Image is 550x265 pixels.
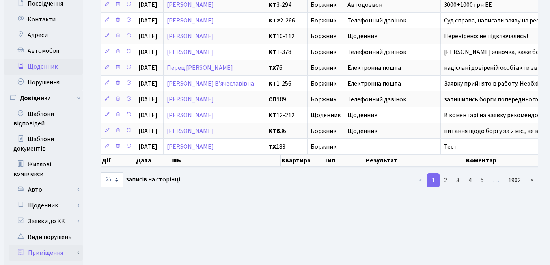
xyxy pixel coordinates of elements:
[347,128,437,134] span: Щоденник
[138,111,157,119] span: [DATE]
[4,75,83,90] a: Порушення
[268,49,304,55] span: 1-378
[4,11,83,27] a: Контакти
[167,63,233,72] a: Перец [PERSON_NAME]
[167,48,214,56] a: [PERSON_NAME]
[167,142,214,151] a: [PERSON_NAME]
[268,80,304,87] span: 1-256
[268,2,304,8] span: 3-294
[167,111,214,119] a: [PERSON_NAME]
[167,127,214,135] a: [PERSON_NAME]
[4,157,83,182] a: Житлові комплекси
[167,95,214,104] a: [PERSON_NAME]
[9,182,83,198] a: Авто
[268,65,304,71] span: 76
[4,106,83,131] a: Шаблони відповідей
[138,0,157,9] span: [DATE]
[347,33,437,39] span: Щоденник
[4,131,83,157] a: Шаблони документів
[347,65,437,71] span: Електронна пошта
[4,27,83,43] a: Адреси
[503,173,526,187] a: 1902
[4,43,83,59] a: Автомобілі
[101,155,135,166] th: Дії
[138,127,157,135] span: [DATE]
[9,198,83,213] a: Щоденник
[311,33,341,39] span: Боржник
[311,112,341,118] span: Щоденник
[347,144,437,150] span: -
[9,245,83,261] a: Приміщення
[525,173,538,187] a: >
[444,142,457,151] span: Тест
[311,144,341,150] span: Боржник
[167,16,214,25] a: [PERSON_NAME]
[347,49,437,55] span: Телефонний дзвінок
[101,172,123,187] select: записів на сторінці
[311,65,341,71] span: Боржник
[138,142,157,151] span: [DATE]
[427,173,440,187] a: 1
[4,59,83,75] a: Щоденник
[268,79,276,88] b: КТ
[323,155,365,166] th: Тип
[281,155,323,166] th: Квартира
[167,79,254,88] a: [PERSON_NAME] В’ячеславівна
[268,32,276,41] b: КТ
[167,32,214,41] a: [PERSON_NAME]
[138,95,157,104] span: [DATE]
[268,48,276,56] b: КТ
[138,48,157,56] span: [DATE]
[347,2,437,8] span: Автодозвон
[138,16,157,25] span: [DATE]
[268,128,304,134] span: 36
[9,213,83,229] a: Заявки до КК
[4,229,83,245] a: Види порушень
[268,63,276,72] b: ТХ
[347,80,437,87] span: Електронна пошта
[268,96,304,103] span: 89
[347,17,437,24] span: Телефонний дзвінок
[439,173,452,187] a: 2
[268,111,276,119] b: КТ
[311,80,341,87] span: Боржник
[311,17,341,24] span: Боржник
[167,0,214,9] a: [PERSON_NAME]
[138,63,157,72] span: [DATE]
[4,90,83,106] a: Довідники
[365,155,465,166] th: Результат
[311,128,341,134] span: Боржник
[268,0,276,9] b: КТ
[347,112,437,118] span: Щоденник
[311,49,341,55] span: Боржник
[268,17,304,24] span: 2-266
[268,142,276,151] b: ТХ
[135,155,170,166] th: Дата
[444,0,492,9] span: 3000+1000 грн ЕЕ
[451,173,464,187] a: 3
[444,32,528,41] span: Перевірено: не підключались!
[476,173,488,187] a: 5
[101,172,180,187] label: записів на сторінці
[311,96,341,103] span: Боржник
[268,16,280,25] b: КТ2
[268,112,304,118] span: 12-212
[138,32,157,41] span: [DATE]
[170,155,281,166] th: ПІБ
[268,127,280,135] b: КТ6
[311,2,341,8] span: Боржник
[268,33,304,39] span: 10-112
[268,95,280,104] b: СП1
[347,96,437,103] span: Телефонний дзвінок
[464,173,476,187] a: 4
[138,79,157,88] span: [DATE]
[268,144,304,150] span: 183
